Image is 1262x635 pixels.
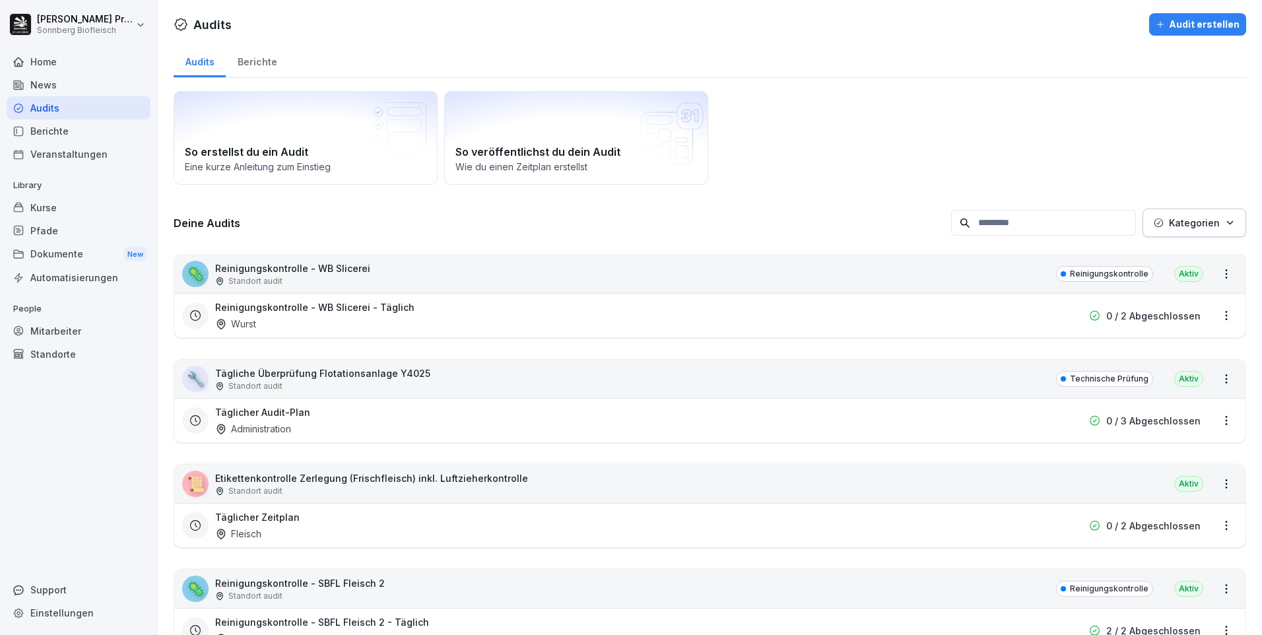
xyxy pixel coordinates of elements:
button: Kategorien [1143,209,1246,237]
h3: Deine Audits [174,216,945,230]
p: Sonnberg Biofleisch [37,26,133,35]
div: 🔧 [182,366,209,392]
p: Library [7,175,150,196]
p: 0 / 2 Abgeschlossen [1106,309,1201,323]
a: Audits [174,44,226,77]
p: Standort audit [228,590,282,602]
p: Wie du einen Zeitplan erstellst [455,160,697,174]
a: So erstellst du ein AuditEine kurze Anleitung zum Einstieg [174,91,438,185]
div: Wurst [215,317,256,331]
div: Aktiv [1174,266,1203,282]
p: Eine kurze Anleitung zum Einstieg [185,160,426,174]
h2: So veröffentlichst du dein Audit [455,144,697,160]
p: Etikettenkontrolle Zerlegung (Frischfleisch) inkl. Luftzieherkontrolle [215,471,528,485]
a: Mitarbeiter [7,319,150,343]
a: Pfade [7,219,150,242]
p: Standort audit [228,485,282,497]
p: People [7,298,150,319]
a: So veröffentlichst du dein AuditWie du einen Zeitplan erstellst [444,91,708,185]
div: Dokumente [7,242,150,267]
div: Fleisch [215,527,261,541]
a: Home [7,50,150,73]
h3: Reinigungskontrolle - SBFL Fleisch 2 - Täglich [215,615,429,629]
div: Administration [215,422,291,436]
p: [PERSON_NAME] Preßlauer [37,14,133,25]
p: Reinigungskontrolle - SBFL Fleisch 2 [215,576,385,590]
a: DokumenteNew [7,242,150,267]
p: Kategorien [1169,216,1220,230]
a: Veranstaltungen [7,143,150,166]
p: Standort audit [228,380,282,392]
h2: So erstellst du ein Audit [185,144,426,160]
button: Audit erstellen [1149,13,1246,36]
a: Audits [7,96,150,119]
div: Support [7,578,150,601]
p: 0 / 2 Abgeschlossen [1106,519,1201,533]
div: New [124,247,147,262]
div: Aktiv [1174,476,1203,492]
h3: Täglicher Zeitplan [215,510,300,524]
div: 🦠 [182,261,209,287]
p: Standort audit [228,275,282,287]
h3: Reinigungskontrolle - WB Slicerei - Täglich [215,300,415,314]
p: Reinigungskontrolle [1070,268,1148,280]
h3: Täglicher Audit-Plan [215,405,310,419]
a: Kurse [7,196,150,219]
div: 🦠 [182,576,209,602]
a: Berichte [7,119,150,143]
div: 📜 [182,471,209,497]
p: Technische Prüfung [1070,373,1148,385]
p: Reinigungskontrolle - WB Slicerei [215,261,370,275]
div: Aktiv [1174,371,1203,387]
h1: Audits [193,16,232,34]
div: Aktiv [1174,581,1203,597]
a: Berichte [226,44,288,77]
a: Einstellungen [7,601,150,624]
a: Automatisierungen [7,266,150,289]
a: Standorte [7,343,150,366]
p: Tägliche Überprüfung Flotationsanlage Y4025 [215,366,430,380]
p: Reinigungskontrolle [1070,583,1148,595]
p: 0 / 3 Abgeschlossen [1106,414,1201,428]
div: Audit erstellen [1156,17,1240,32]
a: News [7,73,150,96]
